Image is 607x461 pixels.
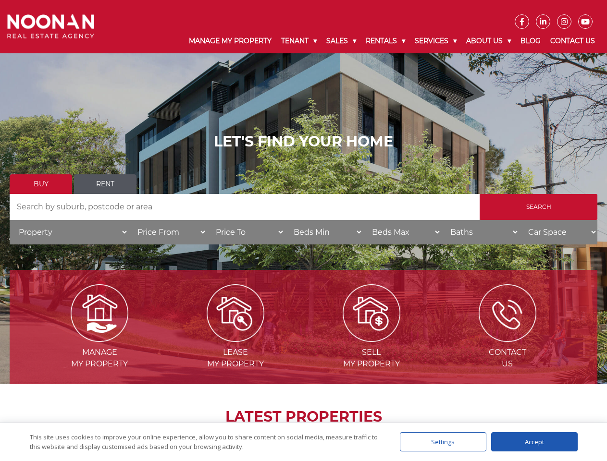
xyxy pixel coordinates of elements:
img: Manage my Property [71,284,128,342]
a: Manage My Property [184,29,276,53]
span: Manage my Property [33,347,167,370]
a: Services [410,29,461,53]
input: Search [480,194,597,220]
a: Rentals [361,29,410,53]
a: Managemy Property [33,308,167,368]
div: This site uses cookies to improve your online experience, allow you to share content on social me... [30,432,381,451]
a: Contact Us [545,29,600,53]
h1: LET'S FIND YOUR HOME [10,133,597,150]
img: Sell my property [343,284,400,342]
span: Lease my Property [169,347,303,370]
h2: LATEST PROPERTIES [34,408,573,425]
img: Noonan Real Estate Agency [7,14,94,38]
a: About Us [461,29,516,53]
a: ContactUs [440,308,574,368]
a: Sales [322,29,361,53]
a: Sellmy Property [305,308,439,368]
span: Contact Us [440,347,574,370]
a: Buy [10,174,72,194]
input: Search by suburb, postcode or area [10,194,480,220]
a: Tenant [276,29,322,53]
span: Sell my Property [305,347,439,370]
div: Accept [491,432,578,451]
img: Lease my property [207,284,264,342]
img: ICONS [479,284,536,342]
a: Blog [516,29,545,53]
a: Leasemy Property [169,308,303,368]
a: Rent [74,174,136,194]
div: Settings [400,432,486,451]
